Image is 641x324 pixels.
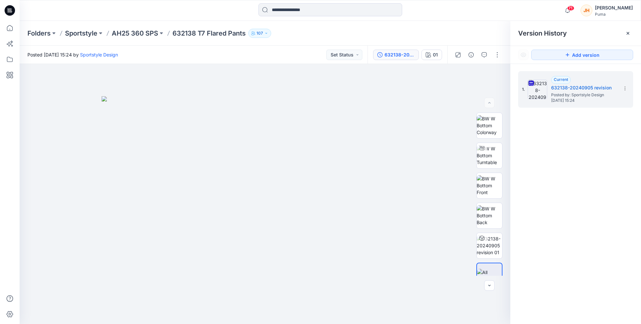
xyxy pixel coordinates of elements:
[477,205,502,226] img: BW W Bottom Back
[248,29,271,38] button: 107
[27,29,51,38] a: Folders
[65,29,97,38] a: Sportstyle
[554,77,568,82] span: Current
[421,50,442,60] button: 01
[173,29,246,38] p: 632138 T7 Flared Pants
[27,51,118,58] span: Posted [DATE] 15:24 by
[385,51,415,58] div: 632138-20240905 revision
[551,92,616,98] span: Posted by: Sportstyle Design
[477,145,502,166] img: BW W Bottom Turntable
[477,175,502,196] img: BW W Bottom Front
[477,115,502,136] img: BW W Bottom Colorway
[466,50,476,60] button: Details
[531,50,633,60] button: Add version
[522,86,525,92] span: 1.
[567,6,574,11] span: 71
[625,31,631,36] button: Close
[595,12,633,17] div: Puma
[433,51,438,58] div: 01
[551,98,616,103] span: [DATE] 15:24
[595,4,633,12] div: [PERSON_NAME]
[551,84,616,92] h5: 632138-20240905 revision
[477,269,502,283] img: All colorways
[112,29,158,38] a: AH25 360 SPS
[518,50,529,60] button: Show Hidden Versions
[518,29,567,37] span: Version History
[477,235,502,256] img: 632138-20240905 revision 01
[256,30,263,37] p: 107
[581,5,592,16] div: JH
[80,52,118,57] a: Sportstyle Design
[373,50,419,60] button: 632138-20240905 revision
[528,80,547,99] img: 632138-20240905 revision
